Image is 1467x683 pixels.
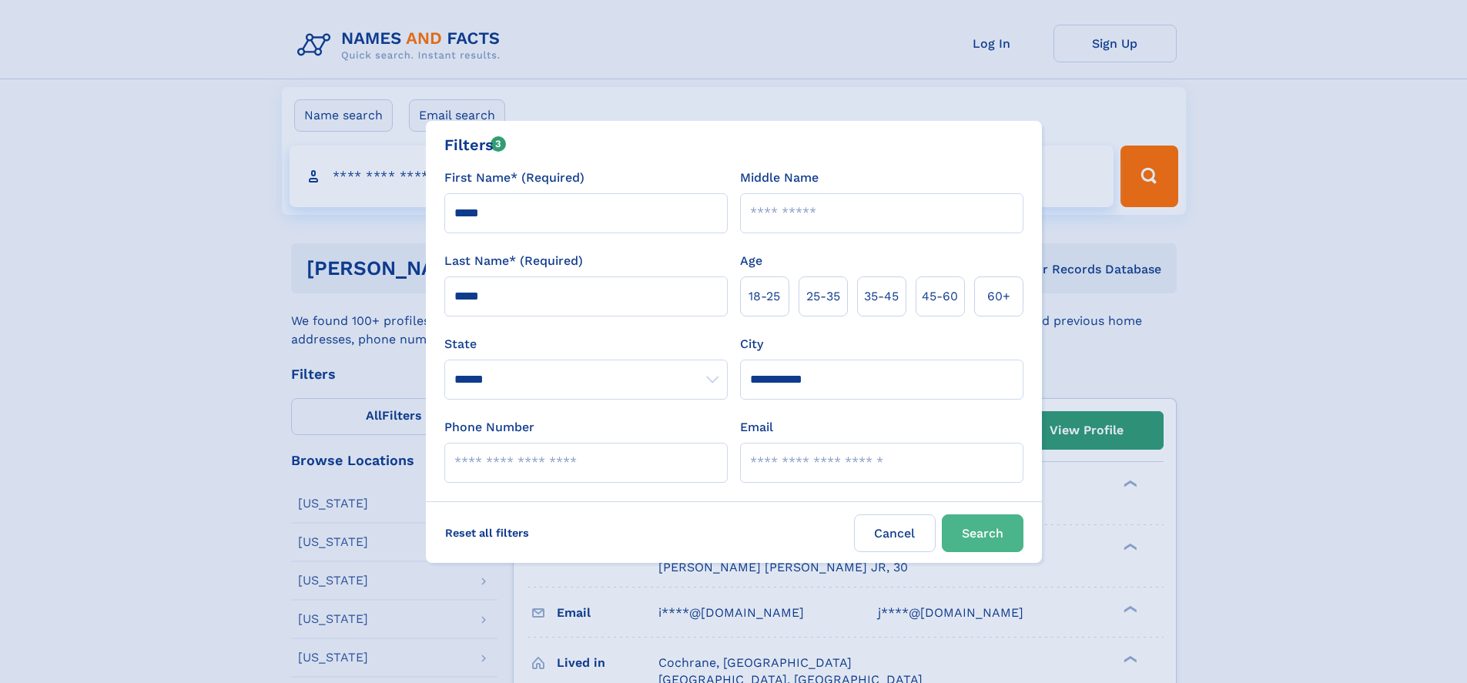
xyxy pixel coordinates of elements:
[864,287,899,306] span: 35‑45
[987,287,1010,306] span: 60+
[444,335,728,353] label: State
[942,514,1023,552] button: Search
[435,514,539,551] label: Reset all filters
[740,252,762,270] label: Age
[740,169,819,187] label: Middle Name
[444,169,584,187] label: First Name* (Required)
[806,287,840,306] span: 25‑35
[922,287,958,306] span: 45‑60
[444,252,583,270] label: Last Name* (Required)
[444,418,534,437] label: Phone Number
[740,418,773,437] label: Email
[749,287,780,306] span: 18‑25
[854,514,936,552] label: Cancel
[444,133,507,156] div: Filters
[740,335,763,353] label: City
